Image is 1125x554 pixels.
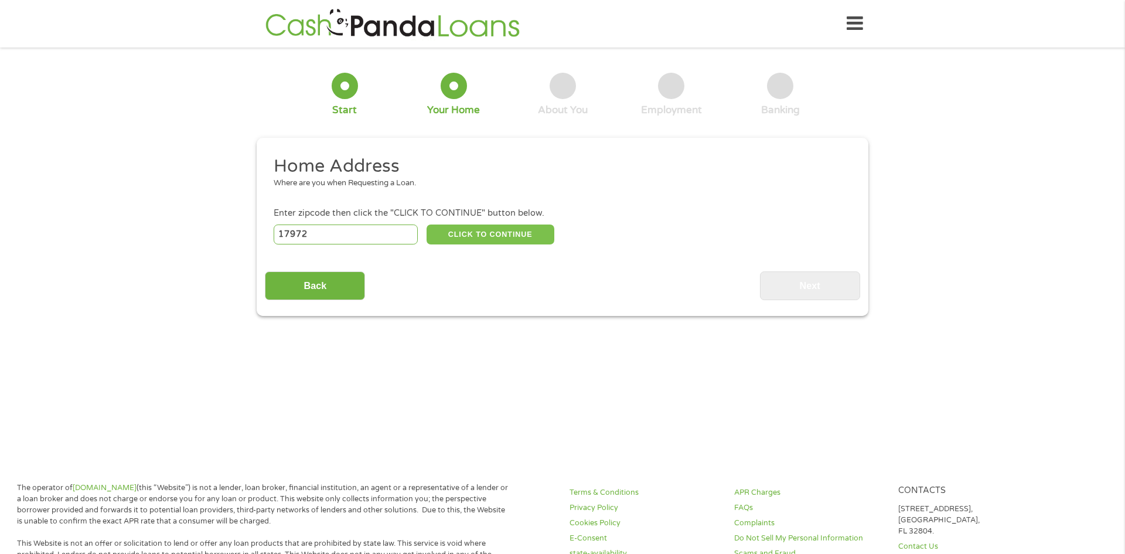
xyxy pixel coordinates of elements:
[274,178,843,189] div: Where are you when Requesting a Loan.
[17,482,510,527] p: The operator of (this “Website”) is not a lender, loan broker, financial institution, an agent or...
[570,502,720,514] a: Privacy Policy
[898,504,1048,537] p: [STREET_ADDRESS], [GEOGRAPHIC_DATA], FL 32804.
[734,533,884,544] a: Do Not Sell My Personal Information
[734,502,884,514] a: FAQs
[898,541,1048,552] a: Contact Us
[570,518,720,529] a: Cookies Policy
[641,104,702,117] div: Employment
[570,533,720,544] a: E-Consent
[274,155,843,178] h2: Home Address
[538,104,588,117] div: About You
[898,485,1048,497] h4: Contacts
[262,7,523,40] img: GetLoanNow Logo
[274,225,418,244] input: Enter Zipcode (e.g 01510)
[427,104,480,117] div: Your Home
[761,104,800,117] div: Banking
[274,207,851,220] div: Enter zipcode then click the "CLICK TO CONTINUE" button below.
[760,271,860,300] input: Next
[734,518,884,529] a: Complaints
[73,483,137,492] a: [DOMAIN_NAME]
[570,487,720,498] a: Terms & Conditions
[734,487,884,498] a: APR Charges
[332,104,357,117] div: Start
[427,225,554,244] button: CLICK TO CONTINUE
[265,271,365,300] input: Back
